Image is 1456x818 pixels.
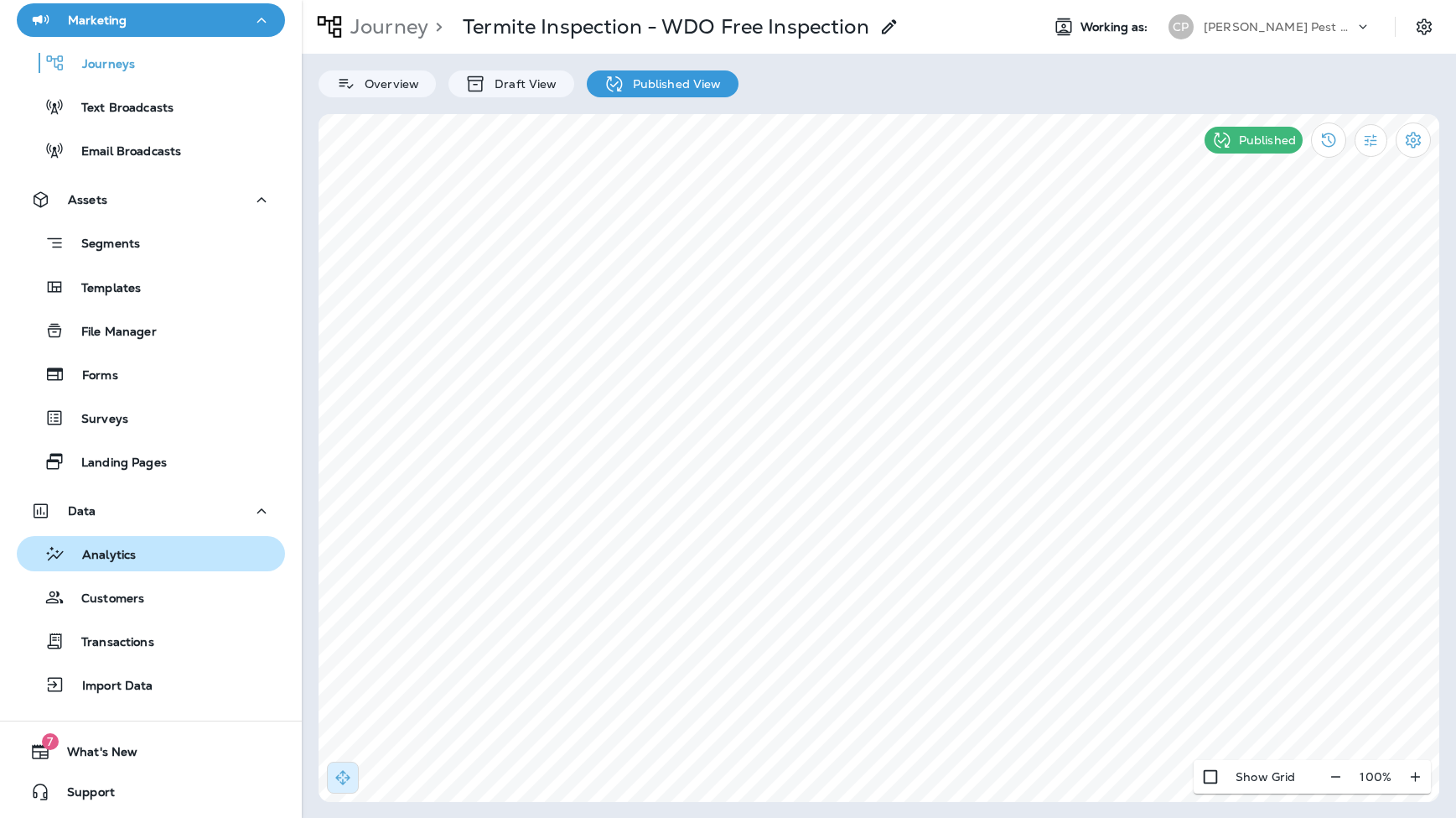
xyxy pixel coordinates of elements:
[65,237,140,253] p: Segments
[17,667,285,702] button: Import Data
[1409,12,1439,42] button: Settings
[1080,20,1152,34] span: Working as:
[17,313,285,348] button: File Manager
[1168,14,1194,39] div: CP
[65,679,153,695] p: Import Data
[17,494,285,528] button: Data
[17,45,285,81] button: Journeys
[17,580,285,615] button: Customers
[17,735,285,769] button: 7What's New
[65,635,154,651] p: Transactions
[17,444,285,479] button: Landing Pages
[17,357,285,392] button: Forms
[65,325,157,341] p: File Manager
[65,548,136,564] p: Analytics
[17,623,285,659] button: Transactions
[356,77,419,91] p: Overview
[1239,133,1296,147] p: Published
[65,456,167,472] p: Landing Pages
[17,775,285,809] button: Support
[68,13,127,27] p: Marketing
[65,57,135,73] p: Journeys
[428,14,443,39] p: >
[65,368,118,384] p: Forms
[1311,122,1346,158] button: View Changelog
[17,536,285,571] button: Analytics
[17,133,285,168] button: Email Broadcasts
[1360,770,1391,784] p: 100 %
[463,14,869,39] p: Termite Inspection - WDO Free Inspection
[65,412,128,428] p: Surveys
[68,504,96,518] p: Data
[344,14,428,39] p: Journey
[17,269,285,305] button: Templates
[50,785,115,805] span: Support
[65,144,181,160] p: Email Broadcasts
[17,89,285,124] button: Text Broadcasts
[1355,124,1387,157] button: Filter Statistics
[65,591,144,607] p: Customers
[1396,122,1431,158] button: Settings
[17,3,285,37] button: Marketing
[65,281,141,297] p: Templates
[624,77,722,91] p: Published View
[42,733,59,750] span: 7
[68,193,107,206] p: Assets
[486,77,557,91] p: Draft View
[17,183,285,216] button: Assets
[1236,770,1295,784] p: Show Grid
[1204,20,1355,34] p: [PERSON_NAME] Pest Control
[50,745,137,765] span: What's New
[65,101,174,117] p: Text Broadcasts
[17,400,285,435] button: Surveys
[17,225,285,261] button: Segments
